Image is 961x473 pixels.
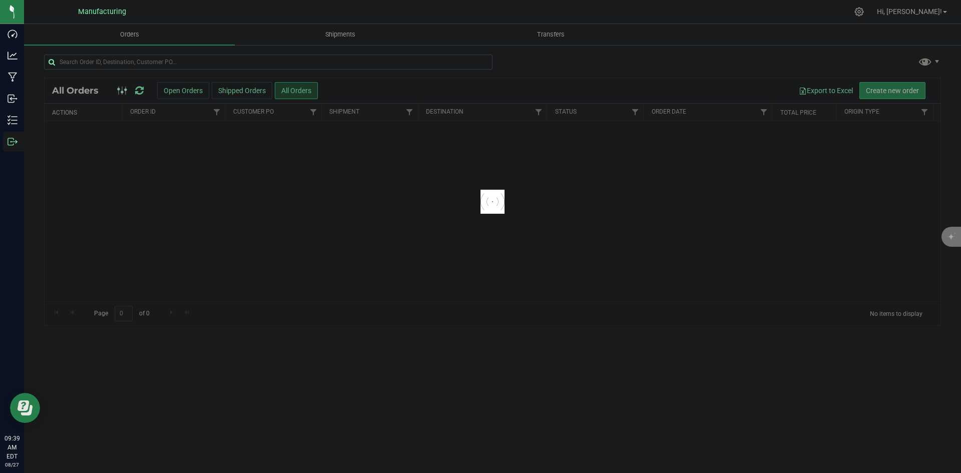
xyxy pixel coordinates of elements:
[8,137,18,147] inline-svg: Outbound
[877,8,942,16] span: Hi, [PERSON_NAME]!
[8,51,18,61] inline-svg: Analytics
[8,72,18,82] inline-svg: Manufacturing
[853,7,865,17] div: Manage settings
[8,94,18,104] inline-svg: Inbound
[8,115,18,125] inline-svg: Inventory
[107,30,153,39] span: Orders
[312,30,369,39] span: Shipments
[524,30,578,39] span: Transfers
[235,24,445,45] a: Shipments
[10,393,40,423] iframe: Resource center
[78,8,126,16] span: Manufacturing
[5,461,20,468] p: 08/27
[8,29,18,39] inline-svg: Dashboard
[24,24,235,45] a: Orders
[5,434,20,461] p: 09:39 AM EDT
[445,24,656,45] a: Transfers
[44,55,493,70] input: Search Order ID, Destination, Customer PO...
